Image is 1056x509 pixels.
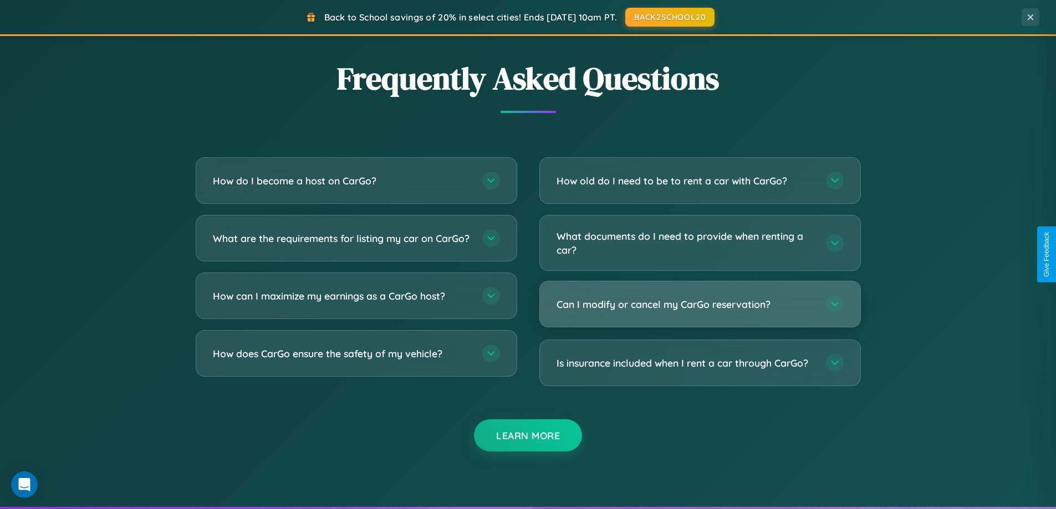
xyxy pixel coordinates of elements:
[1043,232,1050,277] div: Give Feedback
[213,347,471,361] h3: How does CarGo ensure the safety of my vehicle?
[625,8,715,27] button: BACK2SCHOOL20
[213,174,471,188] h3: How do I become a host on CarGo?
[557,356,815,370] h3: Is insurance included when I rent a car through CarGo?
[474,419,582,451] button: Learn More
[213,232,471,245] h3: What are the requirements for listing my car on CarGo?
[11,471,38,498] div: Open Intercom Messenger
[557,174,815,188] h3: How old do I need to be to rent a car with CarGo?
[557,229,815,256] h3: What documents do I need to provide when renting a car?
[557,297,815,311] h3: Can I modify or cancel my CarGo reservation?
[213,289,471,303] h3: How can I maximize my earnings as a CarGo host?
[196,57,861,100] h2: Frequently Asked Questions
[324,12,617,23] span: Back to School savings of 20% in select cities! Ends [DATE] 10am PT.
